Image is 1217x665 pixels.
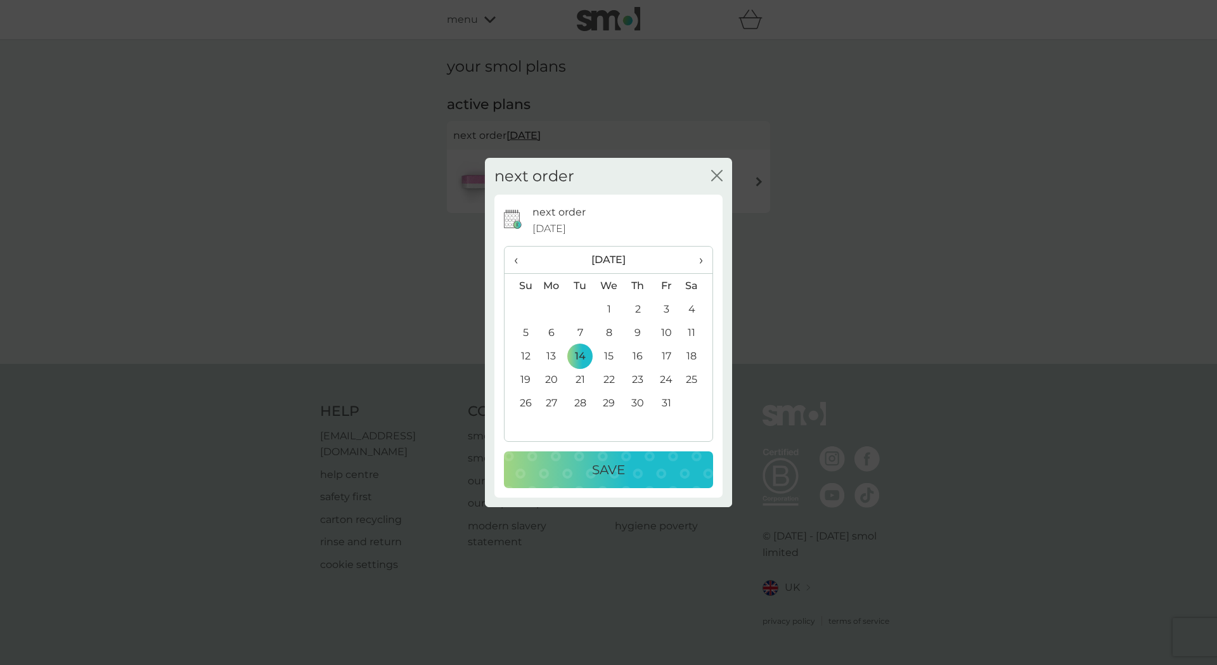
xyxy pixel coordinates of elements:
[537,274,566,298] th: Mo
[595,391,624,415] td: 29
[505,274,537,298] th: Su
[566,344,595,368] td: 14
[592,460,625,480] p: Save
[681,297,712,321] td: 4
[566,368,595,391] td: 21
[566,391,595,415] td: 28
[624,391,652,415] td: 30
[566,274,595,298] th: Tu
[681,344,712,368] td: 18
[595,274,624,298] th: We
[537,247,681,274] th: [DATE]
[494,167,574,186] h2: next order
[537,344,566,368] td: 13
[711,170,723,183] button: close
[595,368,624,391] td: 22
[505,321,537,344] td: 5
[532,221,566,237] span: [DATE]
[595,344,624,368] td: 15
[624,297,652,321] td: 2
[652,321,681,344] td: 10
[595,321,624,344] td: 8
[624,274,652,298] th: Th
[652,297,681,321] td: 3
[681,321,712,344] td: 11
[681,368,712,391] td: 25
[537,368,566,391] td: 20
[514,247,527,273] span: ‹
[532,204,586,221] p: next order
[681,274,712,298] th: Sa
[537,321,566,344] td: 6
[624,368,652,391] td: 23
[505,344,537,368] td: 12
[652,368,681,391] td: 24
[624,344,652,368] td: 16
[537,391,566,415] td: 27
[566,321,595,344] td: 7
[690,247,703,273] span: ›
[652,391,681,415] td: 31
[505,391,537,415] td: 26
[624,321,652,344] td: 9
[652,274,681,298] th: Fr
[505,368,537,391] td: 19
[595,297,624,321] td: 1
[652,344,681,368] td: 17
[504,451,713,488] button: Save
